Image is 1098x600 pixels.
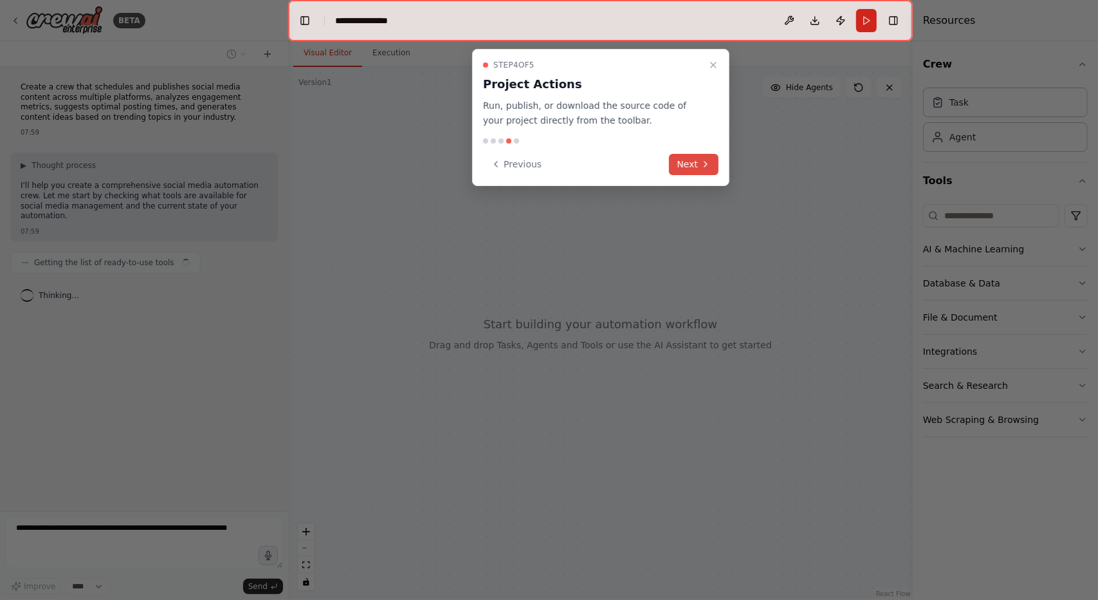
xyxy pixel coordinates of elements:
button: Next [669,154,718,175]
p: Run, publish, or download the source code of your project directly from the toolbar. [483,98,703,128]
button: Previous [483,154,549,175]
h3: Project Actions [483,75,703,93]
button: Hide left sidebar [296,12,314,30]
span: Step 4 of 5 [493,60,535,70]
button: Close walkthrough [706,57,721,73]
